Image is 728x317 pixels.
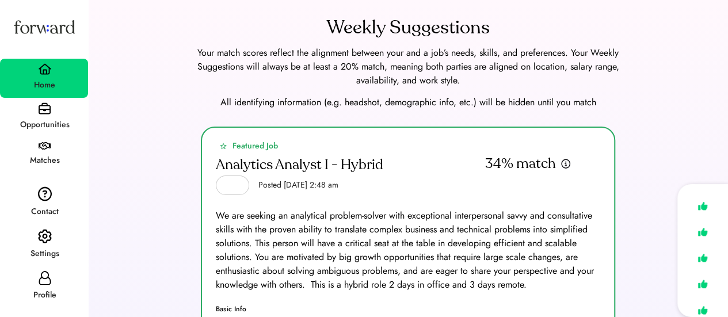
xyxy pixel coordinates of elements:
[1,154,88,167] div: Matches
[695,276,711,292] img: like.svg
[184,46,632,87] div: Your match scores reflect the alignment between your and a job’s needs, skills, and preferences. ...
[232,140,278,152] div: Featured Job
[38,63,52,75] img: home.svg
[1,78,88,92] div: Home
[39,102,51,114] img: briefcase.svg
[1,247,88,261] div: Settings
[216,209,600,292] div: We are seeking an analytical problem-solver with exceptional interpersonal savvy and consultative...
[695,224,711,240] img: like.svg
[216,156,383,174] div: Analytics Analyst I - Hybrid
[485,155,556,173] div: 34% match
[38,229,52,244] img: settings.svg
[258,179,338,191] div: Posted [DATE] 2:48 am
[12,9,77,44] img: Forward logo
[327,14,490,41] div: Weekly Suggestions
[1,118,88,132] div: Opportunities
[1,205,88,219] div: Contact
[102,96,714,109] div: All identifying information (e.g. headshot, demographic info, etc.) will be hidden until you match
[216,305,600,312] div: Basic Info
[38,186,52,201] img: contact.svg
[695,198,711,215] img: like.svg
[1,288,88,302] div: Profile
[695,250,711,266] img: like.svg
[223,178,237,192] img: yH5BAEAAAAALAAAAAABAAEAAAIBRAA7
[39,142,51,150] img: handshake.svg
[561,158,571,169] img: info.svg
